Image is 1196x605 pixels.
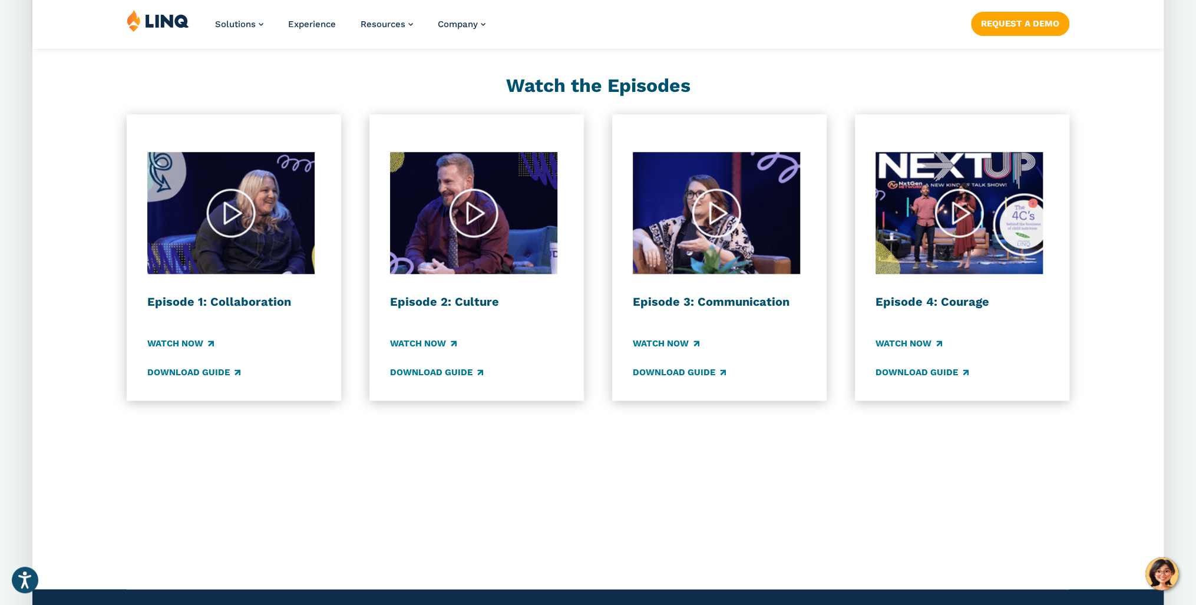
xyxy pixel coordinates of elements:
a: Download Guide [390,366,483,379]
a: Solutions [215,19,263,29]
button: Hello, have a question? Let’s chat. [1145,557,1178,590]
h3: Episode 3: Communication [633,293,806,310]
h3: Episode 1: Collaboration [147,293,321,310]
img: LINQ | K‑12 Software [127,9,189,32]
a: Download Guide [633,366,726,379]
a: Watch Now [633,337,699,350]
nav: Primary Navigation [215,9,485,48]
a: Experience [288,19,336,29]
span: Solutions [215,19,256,29]
a: Download Guide [875,366,969,379]
nav: Button Navigation [971,9,1069,35]
span: Company [438,19,478,29]
h3: Episode 2: Culture [390,293,563,310]
a: Request a Demo [971,12,1069,35]
h2: Watch the Episodes [127,72,1069,99]
h3: Episode 4: Courage [875,293,1049,310]
span: Resources [361,19,405,29]
a: Resources [361,19,413,29]
a: Company [438,19,485,29]
a: Watch Now [875,337,942,350]
a: Download Guide [147,366,240,379]
a: Watch Now [390,337,457,350]
a: Watch Now [147,337,214,350]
